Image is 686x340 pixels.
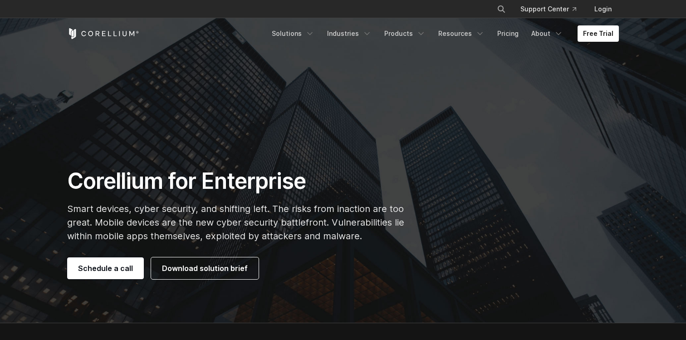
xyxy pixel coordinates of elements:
a: Industries [322,25,377,42]
a: Solutions [266,25,320,42]
div: Navigation Menu [266,25,619,42]
a: Resources [433,25,490,42]
h1: Corellium for Enterprise [67,168,429,195]
div: Navigation Menu [486,1,619,17]
a: Schedule a call [67,257,144,279]
span: Schedule a call [78,263,133,274]
span: Download solution brief [162,263,248,274]
a: Support Center [513,1,583,17]
a: About [526,25,568,42]
a: Corellium Home [67,28,139,39]
a: Download solution brief [151,257,259,279]
a: Free Trial [578,25,619,42]
p: Smart devices, cyber security, and shifting left. The risks from inaction are too great. Mobile d... [67,202,429,243]
a: Products [379,25,431,42]
a: Pricing [492,25,524,42]
a: Login [587,1,619,17]
button: Search [493,1,510,17]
